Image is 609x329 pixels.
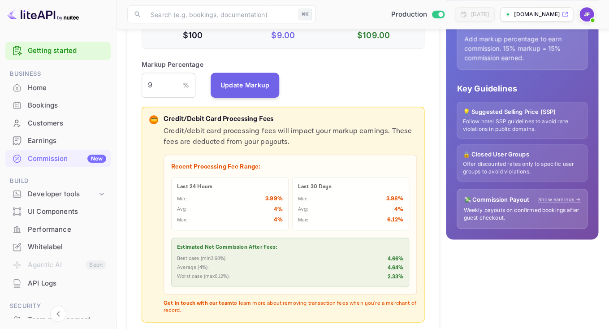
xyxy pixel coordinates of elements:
[462,108,582,117] p: 💡 Suggested Selling Price (SSP)
[177,195,187,203] p: Min:
[298,206,309,213] p: Avg:
[164,126,417,147] p: Credit/debit card processing fees will impact your markup earnings. These fees are deducted from ...
[388,9,448,20] div: Switch to Sandbox mode
[145,5,295,23] input: Search (e.g. bookings, documentation)
[183,80,189,90] p: %
[211,73,280,98] button: Update Markup
[28,83,106,93] div: Home
[5,221,111,238] a: Performance
[514,10,560,18] p: [DOMAIN_NAME]
[5,69,111,79] span: Business
[28,242,106,252] div: Whitelabel
[457,82,587,95] p: Key Guidelines
[164,300,232,307] strong: Get in touch with our team
[463,207,581,222] p: Weekly payouts on confirmed bookings after guest checkout.
[5,132,111,149] a: Earnings
[391,9,428,20] span: Production
[386,195,404,203] p: 3.98 %
[177,273,230,281] p: Worst case (max 6.12 %):
[142,73,183,98] input: 0
[5,176,111,186] span: Build
[5,238,111,255] a: Whitelabel
[28,207,106,217] div: UI Components
[298,216,309,224] p: Max:
[177,206,188,213] p: Avg:
[177,216,188,224] p: Max:
[28,46,106,56] a: Getting started
[330,29,417,41] p: $ 109.00
[5,275,111,292] div: API Logs
[149,29,236,41] p: $100
[28,278,106,289] div: API Logs
[538,196,581,203] a: Show earnings →
[462,160,582,176] p: Offer discounted rates only to specific user groups to avoid violations.
[462,118,582,133] p: Follow hotel SSP guidelines to avoid rate violations in public domains.
[5,79,111,96] a: Home
[5,203,111,220] a: UI Components
[5,79,111,97] div: Home
[7,7,79,22] img: LiteAPI logo
[28,136,106,146] div: Earnings
[240,29,327,41] p: $ 9.00
[5,311,111,328] a: Team management
[579,7,594,22] img: Jenny Frimer
[5,97,111,114] div: Bookings
[87,155,106,163] div: New
[177,255,227,263] p: Best case (min 3.98 %):
[394,205,403,214] p: 4 %
[164,114,417,125] p: Credit/Debit Card Processing Fees
[388,273,404,281] p: 2.33 %
[28,154,106,164] div: Commission
[463,195,529,204] p: 💸 Commission Payout
[5,203,111,221] div: UI Components
[5,115,111,131] a: Customers
[387,216,404,225] p: 6.12 %
[5,186,111,202] div: Developer tools
[298,9,312,20] div: ⌘K
[388,255,404,263] p: 4.66 %
[50,306,66,322] button: Collapse navigation
[273,216,282,225] p: 4 %
[298,183,404,191] p: Last 30 Days
[28,189,97,199] div: Developer tools
[28,100,106,111] div: Bookings
[177,183,283,191] p: Last 24 Hours
[464,34,580,62] p: Add markup percentage to earn commission. 15% markup = 15% commission earned.
[5,132,111,150] div: Earnings
[164,300,417,315] p: to learn more about removing transaction fees when you're a merchant of record.
[5,275,111,291] a: API Logs
[5,238,111,256] div: Whitelabel
[388,264,404,272] p: 4.64 %
[5,150,111,167] a: CommissionNew
[28,118,106,129] div: Customers
[177,243,403,251] p: Estimated Net Commission After Fees:
[150,116,157,124] p: 💳
[171,162,409,172] p: Recent Processing Fee Range:
[142,60,203,69] p: Markup Percentage
[5,42,111,60] div: Getting started
[5,150,111,168] div: CommissionNew
[5,97,111,113] a: Bookings
[5,115,111,132] div: Customers
[5,301,111,311] span: Security
[273,205,282,214] p: 4 %
[265,195,283,203] p: 3.99 %
[298,195,308,203] p: Min:
[177,264,209,272] p: Average ( 4 %):
[462,150,582,159] p: 🔒 Closed User Groups
[28,225,106,235] div: Performance
[471,10,489,18] div: [DATE]
[28,315,106,325] div: Team management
